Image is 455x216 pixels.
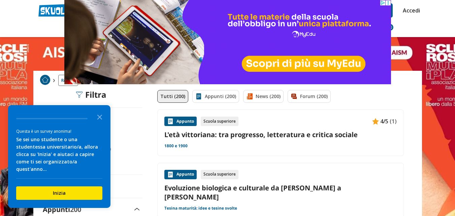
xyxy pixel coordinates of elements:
[288,90,331,103] a: Forum (200)
[16,186,102,200] button: Inizia
[157,90,188,103] a: Tutti (200)
[164,143,188,149] a: 1800 e 1900
[164,117,197,126] div: Appunto
[243,90,284,103] a: News (200)
[76,90,106,99] div: Filtra
[76,91,83,98] img: Filtra filtri mobile
[93,110,106,123] button: Close the survey
[164,183,397,202] a: Evoluzione biologica e culturale da [PERSON_NAME] a [PERSON_NAME]
[167,171,174,178] img: Appunti contenuto
[8,105,110,208] div: Survey
[16,136,102,173] div: Se sei uno studente o una studentessa universitario/a, allora clicca su 'Inizia' e aiutaci a capi...
[43,205,81,214] label: Appunti
[372,118,379,125] img: Appunti contenuto
[58,75,78,86] a: Ricerca
[390,117,397,126] span: (1)
[40,75,50,86] a: Home
[192,90,239,103] a: Appunti (200)
[195,93,202,100] img: Appunti filtro contenuto
[70,205,81,214] span: 200
[201,117,238,126] div: Scuola superiore
[403,3,417,18] a: Accedi
[201,170,238,179] div: Scuola superiore
[246,93,253,100] img: News filtro contenuto
[380,117,388,126] span: 4/5
[164,130,397,139] a: L'età vittoriana: tra progresso, letteratura e critica sociale
[164,206,237,211] a: Tesina maturità: idee e tesine svolte
[167,118,174,125] img: Appunti contenuto
[16,128,102,134] div: Questa è un survey anonima!
[164,170,197,179] div: Appunto
[134,208,140,211] img: Apri e chiudi sezione
[40,75,50,85] img: Home
[291,93,297,100] img: Forum filtro contenuto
